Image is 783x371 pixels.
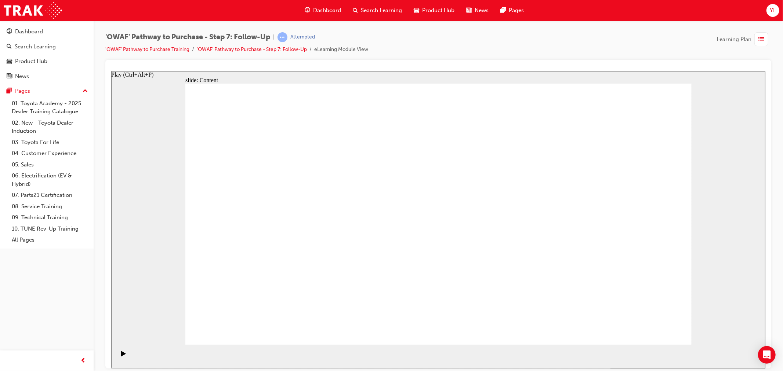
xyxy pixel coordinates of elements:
button: Play (Ctrl+Alt+P) [4,279,16,291]
span: pages-icon [500,6,506,15]
div: Open Intercom Messenger [758,346,776,364]
a: 01. Toyota Academy - 2025 Dealer Training Catalogue [9,98,91,117]
a: Dashboard [3,25,91,38]
a: 02. New - Toyota Dealer Induction [9,117,91,137]
button: Pages [3,84,91,98]
a: 08. Service Training [9,201,91,212]
div: playback controls [4,273,16,297]
button: YL [766,4,779,17]
a: 10. TUNE Rev-Up Training [9,223,91,235]
a: news-iconNews [460,3,494,18]
div: Product Hub [15,57,47,66]
span: learningRecordVerb_ATTEMPT-icon [278,32,287,42]
span: car-icon [414,6,419,15]
span: news-icon [7,73,12,80]
div: Pages [15,87,30,95]
span: prev-icon [81,356,86,366]
a: pages-iconPages [494,3,530,18]
span: Dashboard [313,6,341,15]
div: Dashboard [15,27,43,36]
span: guage-icon [305,6,310,15]
span: Product Hub [422,6,454,15]
div: News [15,72,29,81]
a: 05. Sales [9,159,91,170]
span: News [475,6,489,15]
a: guage-iconDashboard [299,3,347,18]
div: Attempted [290,34,315,41]
a: 07. Parts21 Certification [9,190,91,201]
a: Search Learning [3,40,91,54]
button: Learning Plan [717,32,771,46]
span: search-icon [353,6,358,15]
li: eLearning Module View [314,45,368,54]
span: guage-icon [7,29,12,35]
span: Learning Plan [717,35,751,44]
a: 03. Toyota For Life [9,137,91,148]
a: car-iconProduct Hub [408,3,460,18]
a: 'OWAF' Pathway to Purchase - Step 7: Follow-Up [197,46,307,52]
a: 06. Electrification (EV & Hybrid) [9,170,91,190]
a: 'OWAF' Pathway to Purchase Training [105,46,189,52]
span: 'OWAF' Pathway to Purchase - Step 7: Follow-Up [105,33,270,41]
span: list-icon [759,35,764,44]
span: Search Learning [361,6,402,15]
span: up-icon [83,87,88,96]
span: pages-icon [7,88,12,95]
span: news-icon [466,6,472,15]
span: car-icon [7,58,12,65]
img: Trak [4,2,62,19]
span: search-icon [7,44,12,50]
a: 04. Customer Experience [9,148,91,159]
a: 09. Technical Training [9,212,91,223]
span: | [273,33,275,41]
button: DashboardSearch LearningProduct HubNews [3,23,91,84]
a: Product Hub [3,55,91,68]
div: Search Learning [15,43,56,51]
span: Pages [509,6,524,15]
a: News [3,70,91,83]
a: All Pages [9,234,91,246]
a: search-iconSearch Learning [347,3,408,18]
span: YL [770,6,776,15]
